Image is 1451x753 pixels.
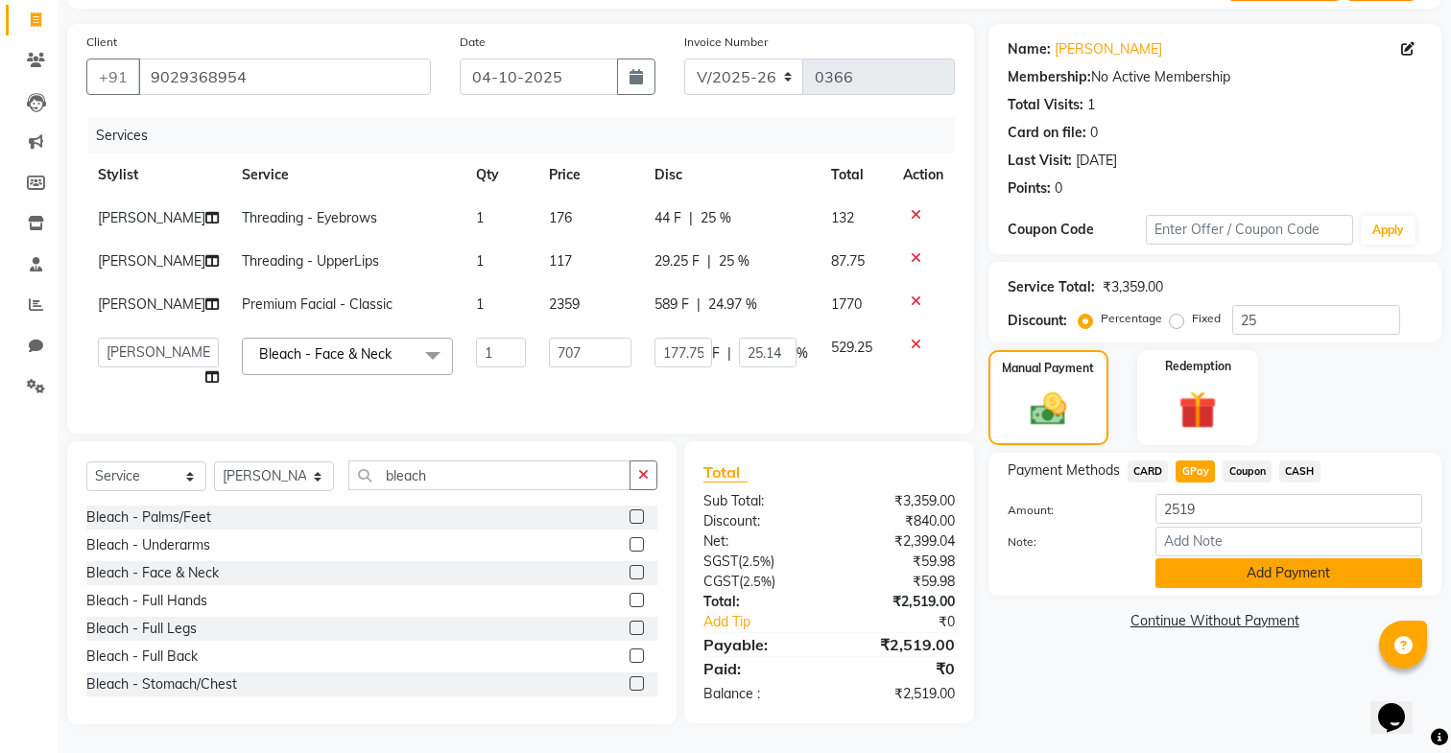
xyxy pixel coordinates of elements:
[707,251,711,271] span: |
[654,208,681,228] span: 44 F
[86,591,207,611] div: Bleach - Full Hands
[98,209,205,226] span: [PERSON_NAME]
[689,612,852,632] a: Add Tip
[1008,123,1086,143] div: Card on file:
[88,118,969,153] div: Services
[689,572,829,592] div: ( )
[1008,460,1120,481] span: Payment Methods
[829,684,969,704] div: ₹2,519.00
[697,294,701,315] span: |
[727,343,731,364] span: |
[1155,494,1422,524] input: Amount
[852,612,969,632] div: ₹0
[242,209,377,226] span: Threading - Eyebrows
[86,535,210,555] div: Bleach - Underarms
[797,343,808,364] span: %
[829,511,969,531] div: ₹840.00
[1008,151,1072,171] div: Last Visit:
[98,252,205,270] span: [PERSON_NAME]
[460,34,486,51] label: Date
[689,633,829,656] div: Payable:
[689,491,829,511] div: Sub Total:
[1055,39,1162,59] a: [PERSON_NAME]
[476,252,484,270] span: 1
[1008,277,1095,297] div: Service Total:
[86,59,140,95] button: +91
[86,647,198,667] div: Bleach - Full Back
[684,34,768,51] label: Invoice Number
[831,209,854,226] span: 132
[719,251,749,271] span: 25 %
[654,294,689,315] span: 589 F
[392,345,400,363] a: x
[464,153,537,197] th: Qty
[1361,216,1415,245] button: Apply
[1146,215,1353,245] input: Enter Offer / Coupon Code
[537,153,643,197] th: Price
[1008,220,1146,240] div: Coupon Code
[1155,558,1422,588] button: Add Payment
[703,462,748,482] span: Total
[549,252,572,270] span: 117
[549,209,572,226] span: 176
[86,563,219,583] div: Bleach - Face & Neck
[742,553,771,569] span: 2.5%
[993,533,1141,551] label: Note:
[138,59,431,95] input: Search by Name/Mobile/Email/Code
[712,343,720,364] span: F
[230,153,464,197] th: Service
[1008,178,1051,199] div: Points:
[701,208,731,228] span: 25 %
[689,684,829,704] div: Balance :
[86,507,211,528] div: Bleach - Palms/Feet
[348,460,630,490] input: Search or Scan
[1008,311,1067,331] div: Discount:
[1076,151,1117,171] div: [DATE]
[689,552,829,572] div: ( )
[708,294,757,315] span: 24.97 %
[829,592,969,612] div: ₹2,519.00
[86,619,197,639] div: Bleach - Full Legs
[829,491,969,511] div: ₹3,359.00
[831,339,872,356] span: 529.25
[689,208,693,228] span: |
[1087,95,1095,115] div: 1
[1008,39,1051,59] div: Name:
[1165,358,1231,375] label: Redemption
[1002,360,1094,377] label: Manual Payment
[86,153,230,197] th: Stylist
[829,572,969,592] div: ₹59.98
[654,251,700,271] span: 29.25 F
[1370,676,1432,734] iframe: chat widget
[242,295,392,313] span: Premium Facial - Classic
[993,502,1141,519] label: Amount:
[259,345,392,363] span: Bleach - Face & Neck
[643,153,820,197] th: Disc
[829,633,969,656] div: ₹2,519.00
[829,552,969,572] div: ₹59.98
[1008,67,1091,87] div: Membership:
[689,531,829,552] div: Net:
[476,209,484,226] span: 1
[549,295,580,313] span: 2359
[1055,178,1062,199] div: 0
[1192,310,1221,327] label: Fixed
[820,153,891,197] th: Total
[892,153,955,197] th: Action
[743,574,772,589] span: 2.5%
[1103,277,1163,297] div: ₹3,359.00
[1279,460,1320,482] span: CASH
[1176,460,1215,482] span: GPay
[1155,527,1422,556] input: Add Note
[1101,310,1162,327] label: Percentage
[689,592,829,612] div: Total:
[992,611,1438,631] a: Continue Without Payment
[1008,95,1083,115] div: Total Visits:
[1008,67,1422,87] div: No Active Membership
[86,674,237,694] div: Bleach - Stomach/Chest
[1090,123,1098,143] div: 0
[829,531,969,552] div: ₹2,399.04
[703,573,739,590] span: CGST
[1019,388,1078,430] img: _cash.svg
[98,295,205,313] span: [PERSON_NAME]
